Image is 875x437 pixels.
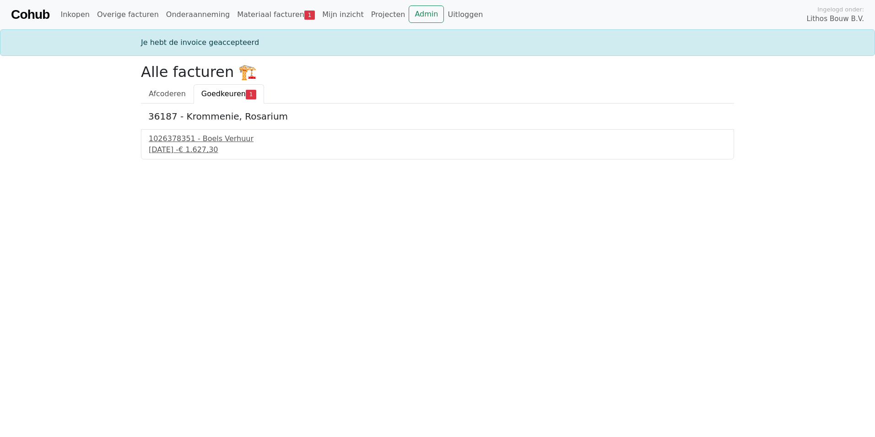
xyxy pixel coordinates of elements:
[367,5,409,24] a: Projecten
[149,133,726,155] a: 1026378351 - Boels Verhuur[DATE] -€ 1.627,30
[149,89,186,98] span: Afcoderen
[57,5,93,24] a: Inkopen
[233,5,319,24] a: Materiaal facturen1
[178,145,218,154] span: € 1.627,30
[141,63,734,81] h2: Alle facturen 🏗️
[148,111,727,122] h5: 36187 - Krommenie, Rosarium
[194,84,264,104] a: Goedkeuren1
[201,89,246,98] span: Goedkeuren
[149,144,726,155] div: [DATE] -
[304,11,315,20] span: 1
[444,5,486,24] a: Uitloggen
[141,84,194,104] a: Afcoderen
[807,14,864,24] span: Lithos Bouw B.V.
[93,5,162,24] a: Overige facturen
[319,5,367,24] a: Mijn inzicht
[135,37,740,48] div: Je hebt de invoice geaccepteerd
[162,5,233,24] a: Onderaanneming
[817,5,864,14] span: Ingelogd onder:
[149,133,726,144] div: 1026378351 - Boels Verhuur
[11,4,49,26] a: Cohub
[409,5,444,23] a: Admin
[246,90,256,99] span: 1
